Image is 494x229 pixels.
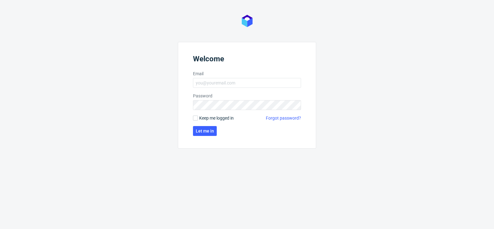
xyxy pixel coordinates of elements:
button: Let me in [193,126,217,136]
a: Forgot password? [266,115,301,121]
header: Welcome [193,55,301,66]
input: you@youremail.com [193,78,301,88]
span: Keep me logged in [199,115,234,121]
span: Let me in [196,129,214,133]
label: Email [193,71,301,77]
label: Password [193,93,301,99]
